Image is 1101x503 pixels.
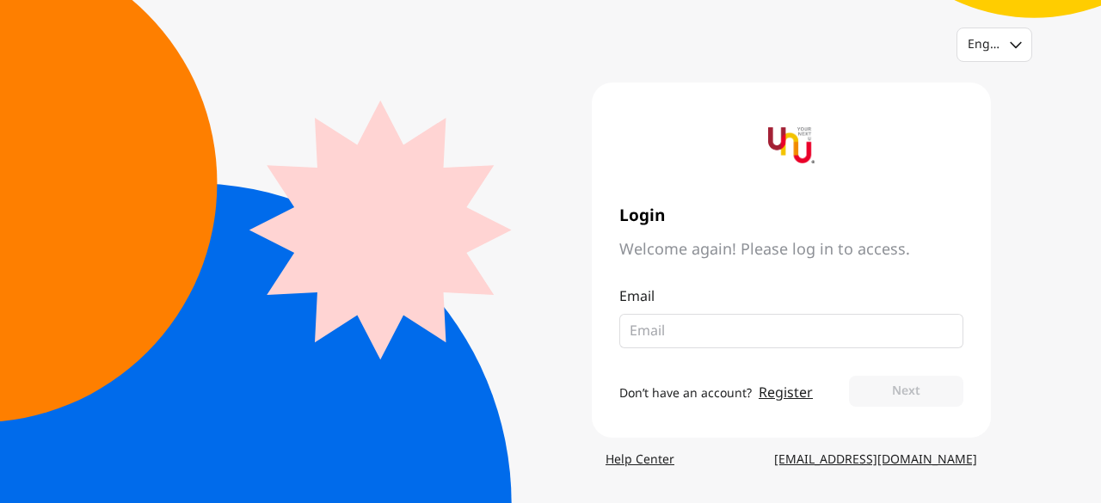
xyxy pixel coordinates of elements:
a: [EMAIL_ADDRESS][DOMAIN_NAME] [760,445,991,475]
img: yournextu-logo-vertical-compact-v2.png [768,122,815,169]
button: Next [849,376,963,407]
p: Email [619,286,963,307]
a: Register [759,383,813,403]
span: Login [619,206,963,226]
input: Email [630,321,939,341]
span: Don’t have an account? [619,384,752,402]
span: Welcome again! Please log in to access. [619,240,963,261]
div: English [968,36,1000,53]
a: Help Center [592,445,688,475]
